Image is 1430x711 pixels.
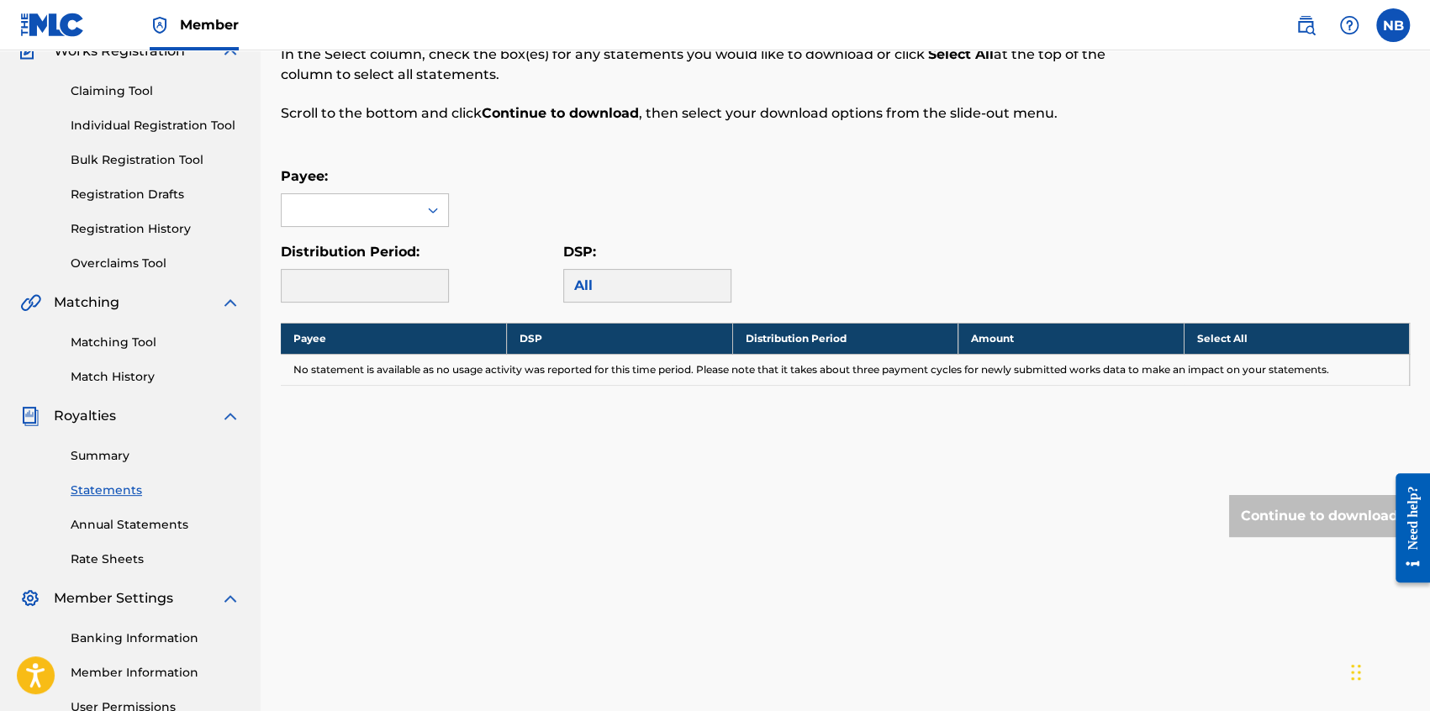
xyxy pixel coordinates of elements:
[482,105,639,121] strong: Continue to download
[1351,647,1361,698] div: Drag
[281,354,1410,385] td: No statement is available as no usage activity was reported for this time period. Please note tha...
[1383,460,1430,595] iframe: Resource Center
[54,292,119,313] span: Matching
[71,629,240,647] a: Banking Information
[71,186,240,203] a: Registration Drafts
[732,323,958,354] th: Distribution Period
[180,15,239,34] span: Member
[71,255,240,272] a: Overclaims Tool
[507,323,733,354] th: DSP
[928,46,994,62] strong: Select All
[1376,8,1410,42] div: User Menu
[563,244,596,260] label: DSP:
[71,447,240,465] a: Summary
[281,45,1150,85] p: In the Select column, check the box(es) for any statements you would like to download or click at...
[54,41,185,61] span: Works Registration
[281,244,420,260] label: Distribution Period:
[220,41,240,61] img: expand
[71,151,240,169] a: Bulk Registration Tool
[71,82,240,100] a: Claiming Tool
[71,117,240,134] a: Individual Registration Tool
[281,103,1150,124] p: Scroll to the bottom and click , then select your download options from the slide-out menu.
[20,292,41,313] img: Matching
[1184,323,1410,354] th: Select All
[1332,8,1366,42] div: Help
[220,292,240,313] img: expand
[20,13,85,37] img: MLC Logo
[54,406,116,426] span: Royalties
[281,323,507,354] th: Payee
[1289,8,1322,42] a: Public Search
[71,482,240,499] a: Statements
[54,588,173,608] span: Member Settings
[71,334,240,351] a: Matching Tool
[220,588,240,608] img: expand
[220,406,240,426] img: expand
[1339,15,1359,35] img: help
[71,516,240,534] a: Annual Statements
[150,15,170,35] img: Top Rightsholder
[20,406,40,426] img: Royalties
[71,664,240,682] a: Member Information
[1346,630,1430,711] iframe: Chat Widget
[71,220,240,238] a: Registration History
[71,550,240,568] a: Rate Sheets
[958,323,1185,354] th: Amount
[20,41,42,61] img: Works Registration
[281,168,328,184] label: Payee:
[71,368,240,386] a: Match History
[1295,15,1316,35] img: search
[20,588,40,608] img: Member Settings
